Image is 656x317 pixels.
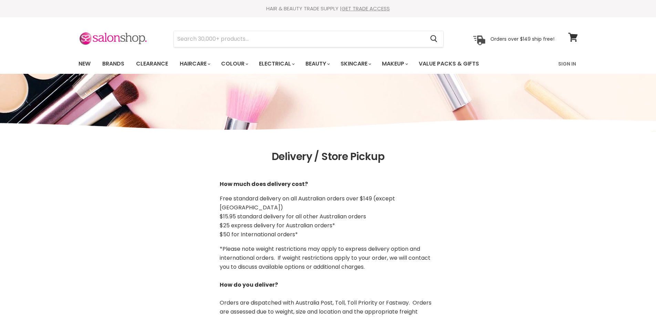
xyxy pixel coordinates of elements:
ul: Main menu [73,54,519,74]
a: Colour [216,57,252,71]
a: Sign In [554,57,580,71]
span: *Please note weight restrictions may apply to express delivery option and international orders. I... [220,245,430,271]
a: Makeup [377,57,412,71]
a: Skincare [335,57,375,71]
b: How do you deliver? [220,281,278,289]
nav: Main [70,54,586,74]
a: Haircare [175,57,215,71]
a: Electrical [254,57,299,71]
p: Orders over $149 ship free! [490,36,554,42]
a: Beauty [300,57,334,71]
span: $25 express delivery for Australian orders* [220,221,335,229]
a: Clearance [131,57,173,71]
span: $50 for International orders* [220,230,298,238]
a: New [73,57,96,71]
button: Search [425,31,443,47]
input: Search [174,31,425,47]
a: Value Packs & Gifts [414,57,484,71]
a: GET TRADE ACCESS [342,5,390,12]
span: Free standard delivery on all Australian orders over $149 (except [GEOGRAPHIC_DATA]) [220,195,395,211]
a: Brands [97,57,129,71]
div: HAIR & BEAUTY TRADE SUPPLY | [70,5,586,12]
h1: Delivery / Store Pickup [79,151,578,163]
span: $15.95 standard delivery for all other Australian orders [220,212,366,220]
form: Product [174,31,444,47]
strong: How much does delivery cost? [220,180,308,188]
